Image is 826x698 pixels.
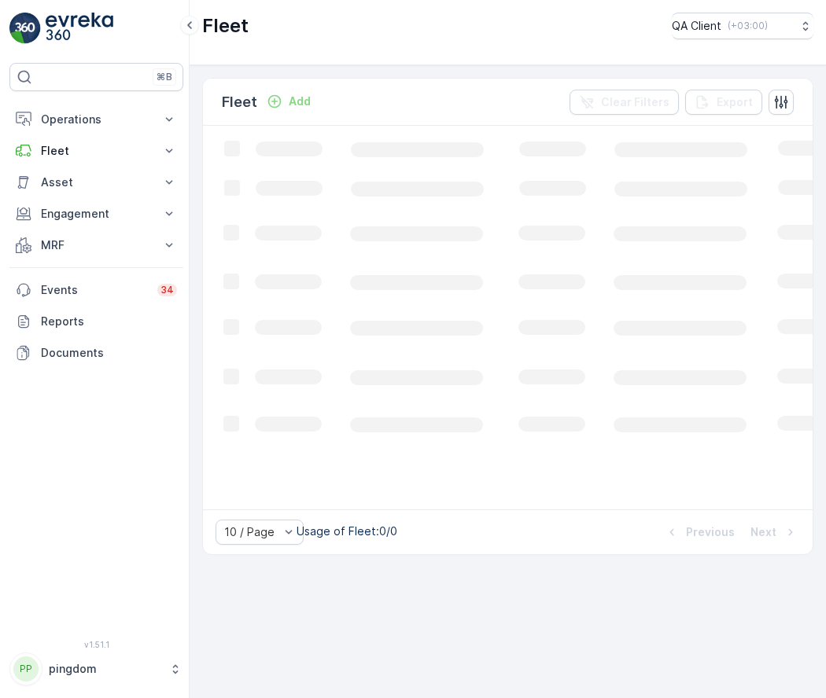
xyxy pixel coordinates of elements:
[157,71,172,83] p: ⌘B
[41,174,152,190] p: Asset
[9,230,183,261] button: MRF
[41,282,148,298] p: Events
[601,94,669,110] p: Clear Filters
[750,524,776,540] p: Next
[717,94,753,110] p: Export
[9,652,183,685] button: PPpingdom
[9,104,183,135] button: Operations
[749,523,800,542] button: Next
[9,274,183,306] a: Events34
[289,94,311,109] p: Add
[41,314,177,329] p: Reports
[49,661,161,677] p: pingdom
[41,143,152,159] p: Fleet
[570,90,679,115] button: Clear Filters
[202,13,249,39] p: Fleet
[686,524,735,540] p: Previous
[41,237,152,253] p: MRF
[13,656,39,681] div: PP
[685,90,762,115] button: Export
[9,306,183,337] a: Reports
[41,112,152,127] p: Operations
[728,20,768,32] p: ( +03:00 )
[46,13,113,44] img: logo_light-DOdMpM7g.png
[41,345,177,361] p: Documents
[672,13,813,39] button: QA Client(+03:00)
[672,18,721,34] p: QA Client
[9,198,183,230] button: Engagement
[9,135,183,167] button: Fleet
[662,523,736,542] button: Previous
[297,523,397,539] p: Usage of Fleet : 0/0
[9,640,183,649] span: v 1.51.1
[9,167,183,198] button: Asset
[9,13,41,44] img: logo
[222,91,257,113] p: Fleet
[9,337,183,369] a: Documents
[160,284,174,296] p: 34
[260,92,317,111] button: Add
[41,206,152,222] p: Engagement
